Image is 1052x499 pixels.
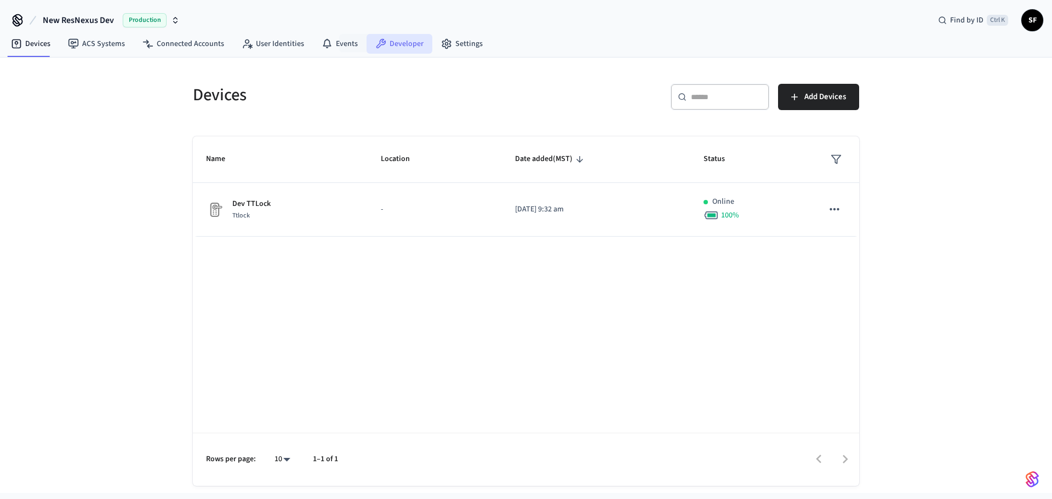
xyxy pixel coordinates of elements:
[515,204,678,215] p: [DATE] 9:32 am
[43,14,114,27] span: New ResNexus Dev
[59,34,134,54] a: ACS Systems
[515,151,587,168] span: Date added(MST)
[313,454,338,465] p: 1–1 of 1
[381,204,488,215] p: -
[1026,471,1039,488] img: SeamLogoGradient.69752ec5.svg
[269,451,295,467] div: 10
[778,84,859,110] button: Add Devices
[233,34,313,54] a: User Identities
[193,136,859,237] table: sticky table
[313,34,367,54] a: Events
[367,34,432,54] a: Developer
[721,210,739,221] span: 100 %
[1021,9,1043,31] button: SF
[1022,10,1042,30] span: SF
[206,151,239,168] span: Name
[232,198,271,210] p: Dev TTLock
[123,13,167,27] span: Production
[432,34,491,54] a: Settings
[193,84,519,106] h5: Devices
[381,151,424,168] span: Location
[987,15,1008,26] span: Ctrl K
[804,90,846,104] span: Add Devices
[950,15,984,26] span: Find by ID
[134,34,233,54] a: Connected Accounts
[206,454,256,465] p: Rows per page:
[929,10,1017,30] div: Find by IDCtrl K
[232,211,250,220] span: Ttlock
[712,196,734,208] p: Online
[206,201,224,219] img: Placeholder Lock Image
[704,151,739,168] span: Status
[2,34,59,54] a: Devices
